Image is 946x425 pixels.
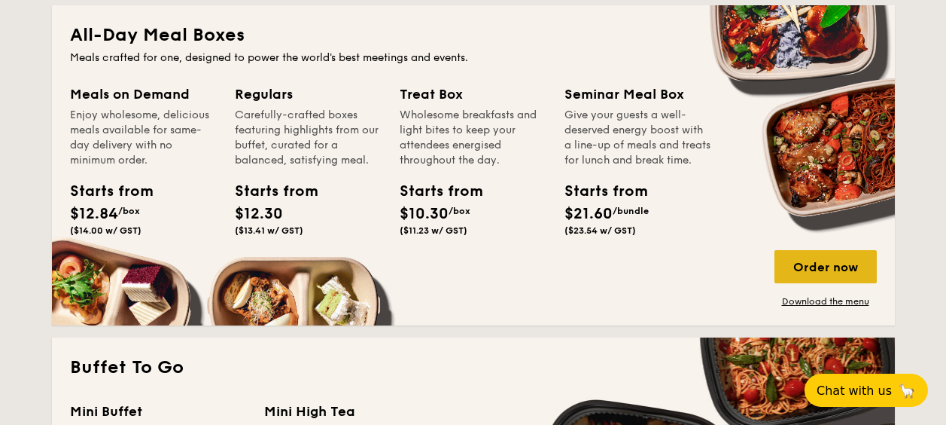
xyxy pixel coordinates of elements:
button: Chat with us🦙 [805,374,928,407]
div: Regulars [235,84,382,105]
div: Treat Box [400,84,546,105]
div: Meals crafted for one, designed to power the world's best meetings and events. [70,50,877,66]
span: ($14.00 w/ GST) [70,225,141,236]
span: Chat with us [817,384,892,398]
span: /bundle [613,206,649,216]
div: Starts from [564,180,632,203]
span: $10.30 [400,205,449,223]
div: Seminar Meal Box [564,84,711,105]
h2: Buffet To Go [70,356,877,380]
div: Starts from [400,180,467,203]
span: $21.60 [564,205,613,223]
span: /box [449,206,470,216]
div: Mini High Tea [264,401,440,422]
div: Enjoy wholesome, delicious meals available for same-day delivery with no minimum order. [70,108,217,168]
div: Mini Buffet [70,401,246,422]
div: Carefully-crafted boxes featuring highlights from our buffet, curated for a balanced, satisfying ... [235,108,382,168]
span: ($13.41 w/ GST) [235,225,303,236]
span: /box [118,206,140,216]
div: Give your guests a well-deserved energy boost with a line-up of meals and treats for lunch and br... [564,108,711,168]
span: $12.84 [70,205,118,223]
div: Starts from [70,180,138,203]
div: Wholesome breakfasts and light bites to keep your attendees energised throughout the day. [400,108,546,168]
a: Download the menu [774,295,877,307]
div: Meals on Demand [70,84,217,105]
span: $12.30 [235,205,283,223]
span: ($11.23 w/ GST) [400,225,467,236]
h2: All-Day Meal Boxes [70,23,877,47]
div: Starts from [235,180,303,203]
span: ($23.54 w/ GST) [564,225,636,236]
span: 🦙 [898,382,916,399]
div: Order now [774,250,877,283]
